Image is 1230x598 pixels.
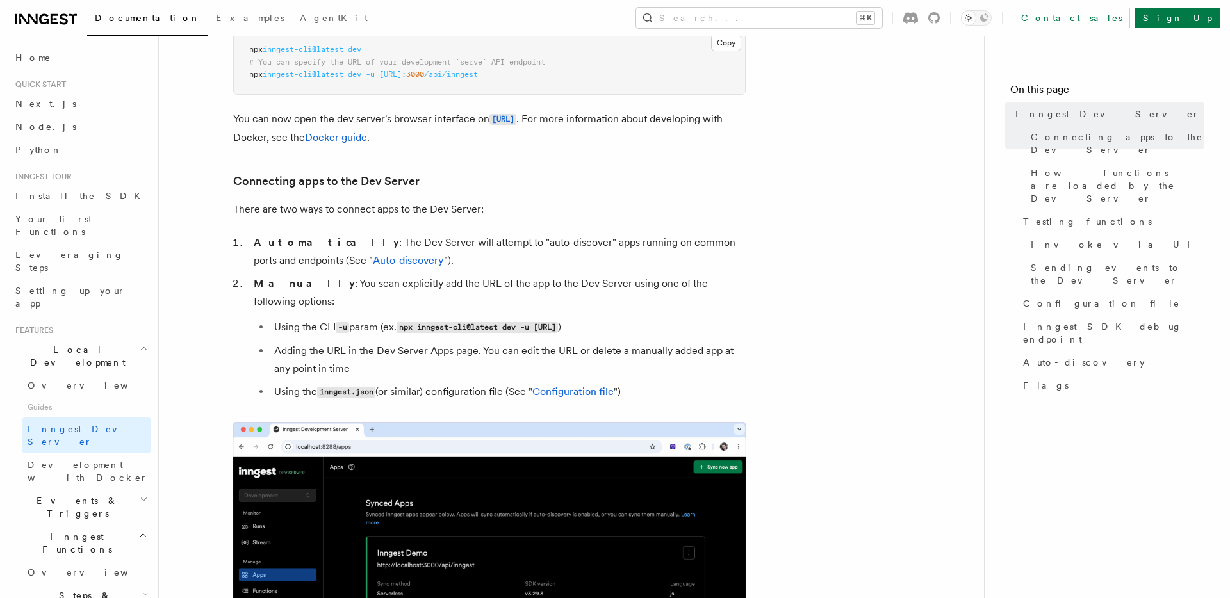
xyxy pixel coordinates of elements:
span: Inngest Functions [10,530,138,556]
span: Events & Triggers [10,494,140,520]
a: Flags [1018,374,1204,397]
a: Sign Up [1135,8,1220,28]
a: Examples [208,4,292,35]
span: Configuration file [1023,297,1180,310]
span: dev [348,45,361,54]
span: Inngest tour [10,172,72,182]
span: # You can specify the URL of your development `serve` API endpoint [249,58,545,67]
a: Inngest Dev Server [22,417,151,453]
a: Auto-discovery [1018,351,1204,374]
span: Next.js [15,99,76,109]
button: Copy [711,35,741,51]
a: Home [10,46,151,69]
h4: On this page [1010,82,1204,102]
li: Adding the URL in the Dev Server Apps page. You can edit the URL or delete a manually added app a... [270,342,746,378]
a: AgentKit [292,4,375,35]
span: Overview [28,567,160,578]
button: Local Development [10,338,151,374]
code: inngest.json [317,387,375,398]
span: Local Development [10,343,140,369]
p: You can now open the dev server's browser interface on . For more information about developing wi... [233,110,746,147]
a: Docker guide [305,131,367,143]
span: Inngest SDK debug endpoint [1023,320,1204,346]
a: Contact sales [1013,8,1130,28]
span: Development with Docker [28,460,148,483]
a: Overview [22,561,151,584]
a: Sending events to the Dev Server [1026,256,1204,292]
a: Node.js [10,115,151,138]
strong: Automatically [254,236,399,248]
span: Python [15,145,62,155]
span: Documentation [95,13,201,23]
span: Guides [22,397,151,417]
a: Connecting apps to the Dev Server [1026,125,1204,161]
span: Your first Functions [15,214,92,237]
span: Features [10,325,53,335]
a: Connecting apps to the Dev Server [233,172,420,190]
span: Connecting apps to the Dev Server [1031,131,1204,156]
span: Flags [1023,379,1069,392]
code: [URL] [489,114,516,125]
span: [URL]: [379,70,406,79]
span: Leveraging Steps [15,250,124,273]
button: Events & Triggers [10,489,151,525]
a: Your first Functions [10,207,151,243]
span: Auto-discovery [1023,356,1145,369]
span: /api/inngest [424,70,478,79]
span: AgentKit [300,13,368,23]
li: Using the CLI param (ex. ) [270,318,746,337]
kbd: ⌘K [857,12,874,24]
li: : You scan explicitly add the URL of the app to the Dev Server using one of the following options: [250,275,746,401]
button: Search...⌘K [636,8,882,28]
span: npx [249,45,263,54]
span: Inngest Dev Server [1015,108,1200,120]
a: Python [10,138,151,161]
span: Inngest Dev Server [28,424,137,447]
span: Examples [216,13,284,23]
a: Leveraging Steps [10,243,151,279]
a: Documentation [87,4,208,36]
span: Quick start [10,79,66,90]
span: Overview [28,380,160,391]
code: npx inngest-cli@latest dev -u [URL] [397,322,558,333]
a: Testing functions [1018,210,1204,233]
a: Install the SDK [10,184,151,207]
li: Using the (or similar) configuration file (See " ") [270,383,746,401]
span: 3000 [406,70,424,79]
span: Invoke via UI [1031,238,1201,251]
a: Auto-discovery [373,254,444,266]
span: Install the SDK [15,191,148,201]
div: Local Development [10,374,151,489]
span: Sending events to the Dev Server [1031,261,1204,287]
a: Configuration file [532,385,614,398]
a: Configuration file [1018,292,1204,315]
code: -u [336,322,349,333]
button: Inngest Functions [10,525,151,561]
span: Home [15,51,51,64]
a: Invoke via UI [1026,233,1204,256]
strong: Manually [254,277,355,289]
li: : The Dev Server will attempt to "auto-discover" apps running on common ports and endpoints (See ... [250,234,746,270]
span: Node.js [15,122,76,132]
p: There are two ways to connect apps to the Dev Server: [233,200,746,218]
span: npx [249,70,263,79]
a: Inngest Dev Server [1010,102,1204,125]
span: dev [348,70,361,79]
a: Inngest SDK debug endpoint [1018,315,1204,351]
span: inngest-cli@latest [263,70,343,79]
span: Testing functions [1023,215,1152,228]
a: [URL] [489,113,516,125]
a: Next.js [10,92,151,115]
button: Toggle dark mode [961,10,992,26]
span: Setting up your app [15,286,126,309]
a: Setting up your app [10,279,151,315]
a: Overview [22,374,151,397]
span: -u [366,70,375,79]
span: inngest-cli@latest [263,45,343,54]
a: Development with Docker [22,453,151,489]
a: How functions are loaded by the Dev Server [1026,161,1204,210]
span: How functions are loaded by the Dev Server [1031,166,1204,205]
